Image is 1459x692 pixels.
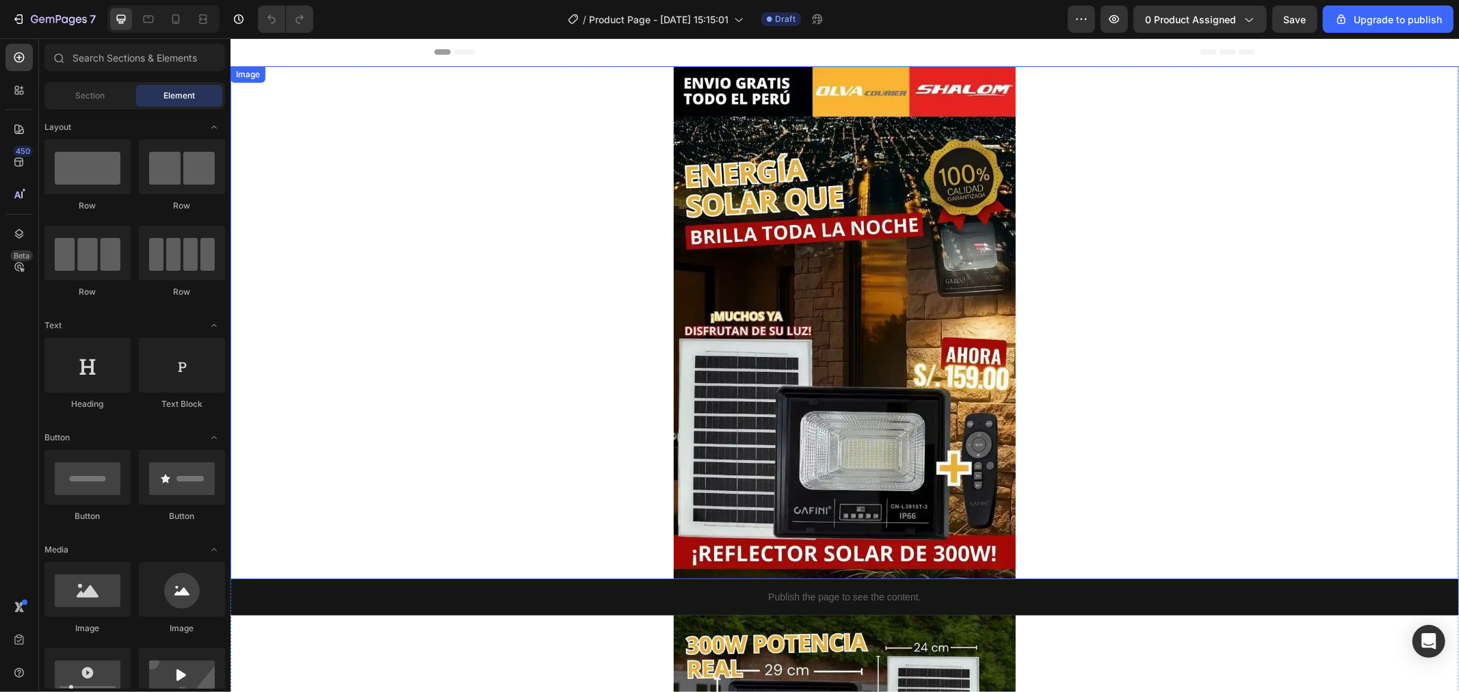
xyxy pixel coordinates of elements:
[1335,12,1442,27] div: Upgrade to publish
[44,398,131,410] div: Heading
[775,13,796,25] span: Draft
[44,319,62,332] span: Text
[44,121,71,133] span: Layout
[90,11,96,27] p: 7
[1323,5,1454,33] button: Upgrade to publish
[44,622,131,635] div: Image
[203,427,225,449] span: Toggle open
[44,200,131,212] div: Row
[231,38,1459,692] iframe: Design area
[139,286,225,298] div: Row
[589,12,728,27] span: Product Page - [DATE] 15:15:01
[139,510,225,522] div: Button
[76,90,105,102] span: Section
[44,431,70,444] span: Button
[139,398,225,410] div: Text Block
[1284,14,1306,25] span: Save
[203,116,225,138] span: Toggle open
[1412,625,1445,658] div: Open Intercom Messenger
[1272,5,1317,33] button: Save
[44,510,131,522] div: Button
[44,286,131,298] div: Row
[139,200,225,212] div: Row
[583,12,586,27] span: /
[44,44,225,71] input: Search Sections & Elements
[5,5,102,33] button: 7
[258,5,313,33] div: Undo/Redo
[203,315,225,336] span: Toggle open
[163,90,195,102] span: Element
[139,622,225,635] div: Image
[13,146,33,157] div: 450
[1145,12,1236,27] span: 0 product assigned
[203,539,225,561] span: Toggle open
[10,250,33,261] div: Beta
[44,544,68,556] span: Media
[1133,5,1267,33] button: 0 product assigned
